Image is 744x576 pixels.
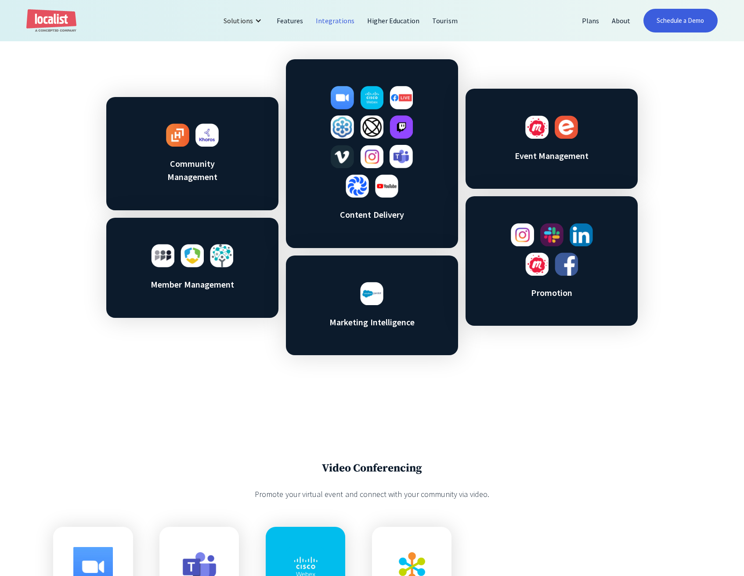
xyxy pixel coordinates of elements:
[213,488,531,500] div: Promote your virtual event and connect with your community via video.
[506,286,598,299] h3: Promotion
[576,10,606,31] a: Plans
[326,208,418,221] h3: Content Delivery
[26,9,76,32] a: home
[146,278,238,291] h3: Member Management
[426,10,464,31] a: Tourism
[224,15,253,26] div: Solutions
[643,9,718,32] a: Schedule a Demo
[326,316,418,329] h3: Marketing Intelligence
[271,10,310,31] a: Features
[606,10,637,31] a: About
[146,157,238,184] h3: Community Management
[310,10,361,31] a: Integrations
[213,461,531,475] h3: Video Conferencing
[217,10,270,31] div: Solutions
[361,10,426,31] a: Higher Education
[506,149,598,162] h3: Event Management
